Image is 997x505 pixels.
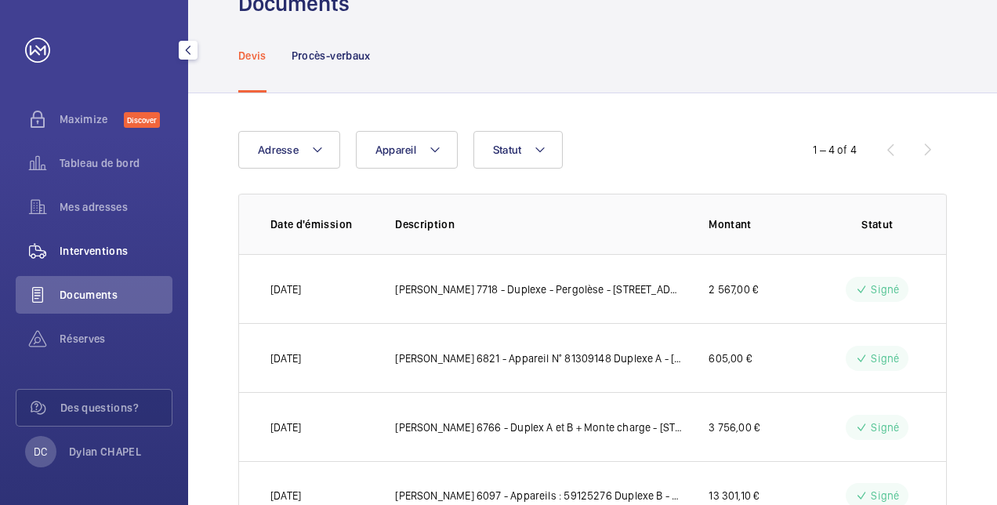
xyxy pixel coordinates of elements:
[813,142,857,158] div: 1 – 4 of 4
[871,488,899,503] p: Signé
[395,488,683,503] p: [PERSON_NAME] 6097 - Appareils : 59125276 Duplexe B - Duplexe A 81309148 - MONTE CHARGE 47918595 ...
[238,131,340,169] button: Adresse
[60,400,172,416] span: Des questions?
[871,282,899,297] p: Signé
[356,131,458,169] button: Appareil
[493,144,522,156] span: Statut
[270,351,301,366] p: [DATE]
[270,216,370,232] p: Date d'émission
[270,420,301,435] p: [DATE]
[709,216,814,232] p: Montant
[395,351,683,366] p: [PERSON_NAME] 6821 - Appareil N° 81309148 Duplexe A - [STREET_ADDRESS]
[709,488,759,503] p: 13 301,10 €
[871,420,899,435] p: Signé
[375,144,416,156] span: Appareil
[60,155,172,171] span: Tableau de bord
[270,488,301,503] p: [DATE]
[270,282,301,297] p: [DATE]
[840,216,915,232] p: Statut
[395,282,683,297] p: [PERSON_NAME] 7718 - Duplexe - Pergolèse - [STREET_ADDRESS] RBI
[60,111,124,127] span: Maximize
[60,287,172,303] span: Documents
[395,420,683,435] p: [PERSON_NAME] 6766 - Duplex A et B + Monte charge - [STREET_ADDRESS]
[124,112,160,128] span: Discover
[258,144,299,156] span: Adresse
[34,444,47,460] p: DC
[473,131,564,169] button: Statut
[69,444,141,460] p: Dylan CHAPEL
[60,243,172,259] span: Interventions
[709,351,751,366] p: 605,00 €
[395,216,683,232] p: Description
[60,331,172,347] span: Réserves
[709,282,758,297] p: 2 567,00 €
[871,351,899,366] p: Signé
[709,420,760,435] p: 3 756,00 €
[60,199,172,215] span: Mes adresses
[292,48,371,64] p: Procès-verbaux
[238,48,266,64] p: Devis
